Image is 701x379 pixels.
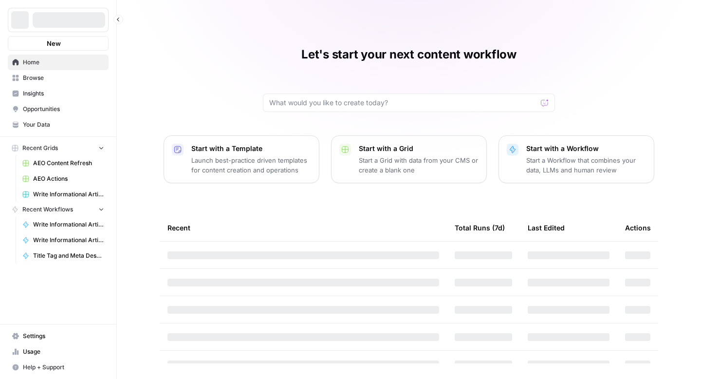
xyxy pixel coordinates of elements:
span: Write Informational Articles [33,190,104,199]
span: Title Tag and Meta Description [33,251,104,260]
span: Browse [23,74,104,82]
p: Start a Grid with data from your CMS or create a blank one [359,155,479,175]
div: Actions [625,214,651,241]
a: Write Informational Article Outline [18,232,109,248]
p: Start with a Template [191,144,311,153]
span: Write Informational Article Outline [33,236,104,245]
a: Opportunities [8,101,109,117]
span: Help + Support [23,363,104,372]
button: Start with a TemplateLaunch best-practice driven templates for content creation and operations [164,135,319,183]
button: Recent Grids [8,141,109,155]
input: What would you like to create today? [269,98,537,108]
p: Launch best-practice driven templates for content creation and operations [191,155,311,175]
span: Your Data [23,120,104,129]
a: Write Informational Articles [18,187,109,202]
a: Usage [8,344,109,360]
span: Opportunities [23,105,104,114]
button: Start with a GridStart a Grid with data from your CMS or create a blank one [331,135,487,183]
div: Total Runs (7d) [455,214,505,241]
span: Recent Workflows [22,205,73,214]
p: Start with a Grid [359,144,479,153]
p: Start with a Workflow [526,144,646,153]
a: Browse [8,70,109,86]
div: Last Edited [528,214,565,241]
button: Start with a WorkflowStart a Workflow that combines your data, LLMs and human review [498,135,654,183]
button: New [8,36,109,51]
p: Start a Workflow that combines your data, LLMs and human review [526,155,646,175]
span: Usage [23,347,104,356]
button: Recent Workflows [8,202,109,217]
a: Your Data [8,117,109,133]
h1: Let's start your next content workflow [301,47,517,62]
a: Settings [8,328,109,344]
a: AEO Actions [18,171,109,187]
span: AEO Actions [33,174,104,183]
span: AEO Content Refresh [33,159,104,168]
span: Settings [23,332,104,341]
span: Recent Grids [22,144,58,152]
a: Home [8,55,109,70]
span: New [47,38,61,48]
a: Write Informational Article Body [18,217,109,232]
a: Title Tag and Meta Description [18,248,109,264]
a: Insights [8,86,109,101]
span: Insights [23,89,104,98]
a: AEO Content Refresh [18,155,109,171]
span: Home [23,58,104,67]
div: Recent [167,214,439,241]
button: Help + Support [8,360,109,375]
span: Write Informational Article Body [33,220,104,229]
